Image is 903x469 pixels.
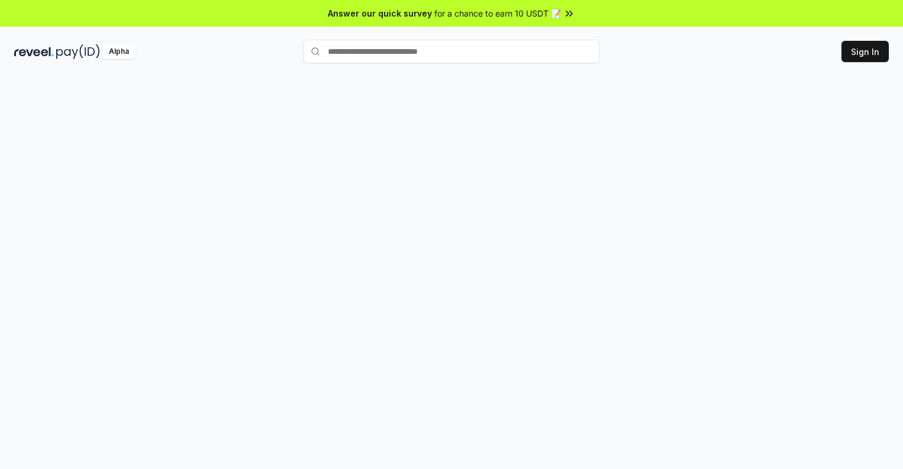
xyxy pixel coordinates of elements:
[102,44,136,59] div: Alpha
[328,7,432,20] span: Answer our quick survey
[56,44,100,59] img: pay_id
[434,7,561,20] span: for a chance to earn 10 USDT 📝
[14,44,54,59] img: reveel_dark
[841,41,889,62] button: Sign In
